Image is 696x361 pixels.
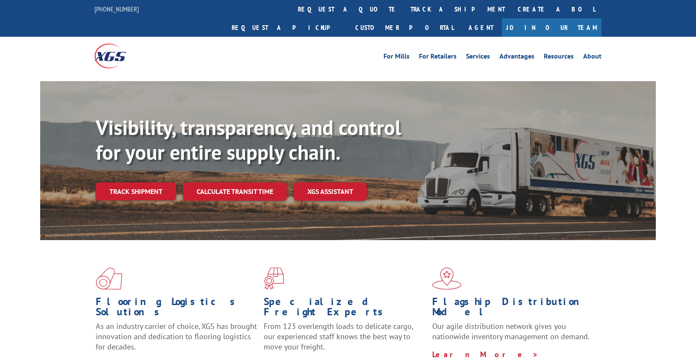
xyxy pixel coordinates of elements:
[183,182,287,201] a: Calculate transit time
[294,182,367,201] a: XGS ASSISTANT
[96,267,122,290] img: xgs-icon-total-supply-chain-intelligence-red
[264,267,284,290] img: xgs-icon-focused-on-flooring-red
[349,18,460,37] a: Customer Portal
[225,18,349,37] a: Request a pickup
[264,321,425,359] p: From 123 overlength loads to delicate cargo, our experienced staff knows the best way to move you...
[432,349,539,359] a: Learn More >
[264,296,425,321] h1: Specialized Freight Experts
[502,18,602,37] a: Join Our Team
[583,53,602,62] a: About
[466,53,490,62] a: Services
[432,267,462,290] img: xgs-icon-flagship-distribution-model-red
[544,53,574,62] a: Resources
[96,321,257,352] span: As an industry carrier of choice, XGS has brought innovation and dedication to flooring logistics...
[96,182,176,200] a: Track shipment
[432,321,590,341] span: Our agile distribution network gives you nationwide inventory management on demand.
[499,53,534,62] a: Advantages
[96,296,257,321] h1: Flooring Logistics Solutions
[460,18,502,37] a: Agent
[432,296,594,321] h1: Flagship Distribution Model
[96,114,401,165] b: Visibility, transparency, and control for your entire supply chain.
[419,53,457,62] a: For Retailers
[94,5,139,13] a: [PHONE_NUMBER]
[383,53,410,62] a: For Mills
